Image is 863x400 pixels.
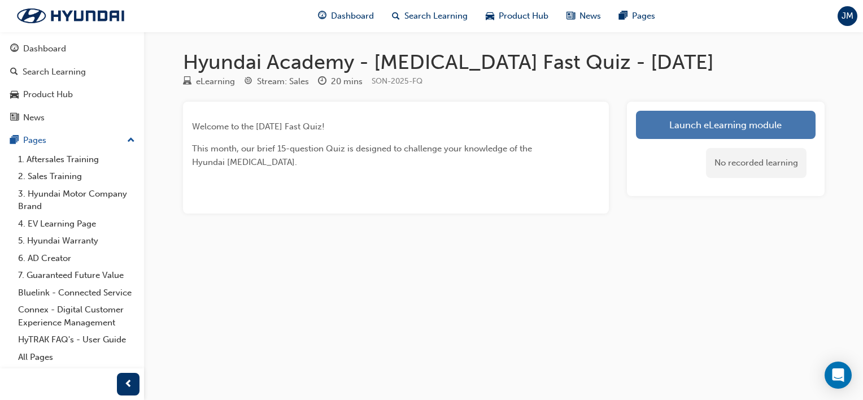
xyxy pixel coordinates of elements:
[5,107,140,128] a: News
[557,5,610,28] a: news-iconNews
[10,67,18,77] span: search-icon
[6,4,136,28] img: Trak
[14,267,140,284] a: 7. Guaranteed Future Value
[5,84,140,105] a: Product Hub
[383,5,477,28] a: search-iconSearch Learning
[23,66,86,79] div: Search Learning
[5,36,140,130] button: DashboardSearch LearningProduct HubNews
[619,9,627,23] span: pages-icon
[192,144,534,167] span: This month, our brief 15-question Quiz is designed to challenge your knowledge of the Hyundai [ME...
[14,232,140,250] a: 5. Hyundai Warranty
[14,250,140,267] a: 6. AD Creator
[124,377,133,392] span: prev-icon
[14,331,140,349] a: HyTRAK FAQ's - User Guide
[127,133,135,148] span: up-icon
[579,10,601,23] span: News
[5,38,140,59] a: Dashboard
[14,349,140,366] a: All Pages
[14,301,140,331] a: Connex - Digital Customer Experience Management
[244,75,309,89] div: Stream
[842,10,853,23] span: JM
[632,10,655,23] span: Pages
[706,148,807,178] div: No recorded learning
[499,10,548,23] span: Product Hub
[372,76,422,86] span: Learning resource code
[566,9,575,23] span: news-icon
[23,111,45,124] div: News
[486,9,494,23] span: car-icon
[183,75,235,89] div: Type
[10,113,19,123] span: news-icon
[14,284,140,302] a: Bluelink - Connected Service
[257,75,309,88] div: Stream: Sales
[331,75,363,88] div: 20 mins
[392,9,400,23] span: search-icon
[14,215,140,233] a: 4. EV Learning Page
[5,62,140,82] a: Search Learning
[825,362,852,389] div: Open Intercom Messenger
[14,151,140,168] a: 1. Aftersales Training
[10,90,19,100] span: car-icon
[610,5,664,28] a: pages-iconPages
[309,5,383,28] a: guage-iconDashboard
[14,168,140,185] a: 2. Sales Training
[183,50,825,75] h1: Hyundai Academy - [MEDICAL_DATA] Fast Quiz - [DATE]
[404,10,468,23] span: Search Learning
[183,77,191,87] span: learningResourceType_ELEARNING-icon
[318,75,363,89] div: Duration
[477,5,557,28] a: car-iconProduct Hub
[10,136,19,146] span: pages-icon
[14,185,140,215] a: 3. Hyundai Motor Company Brand
[5,130,140,151] button: Pages
[838,6,857,26] button: JM
[318,77,326,87] span: clock-icon
[636,111,816,139] a: Launch eLearning module
[10,44,19,54] span: guage-icon
[196,75,235,88] div: eLearning
[244,77,252,87] span: target-icon
[23,134,46,147] div: Pages
[23,42,66,55] div: Dashboard
[23,88,73,101] div: Product Hub
[318,9,326,23] span: guage-icon
[192,121,325,132] span: Welcome to the [DATE] Fast Quiz!
[331,10,374,23] span: Dashboard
